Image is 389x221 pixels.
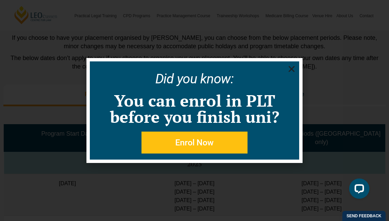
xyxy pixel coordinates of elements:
a: You can enrol in PLT before you finish uni? [110,90,279,128]
span: Enrol Now [175,138,214,147]
a: Did you know: [155,71,234,87]
iframe: LiveChat chat widget [344,176,372,204]
a: Close [287,65,296,73]
a: Enrol Now [141,132,248,154]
